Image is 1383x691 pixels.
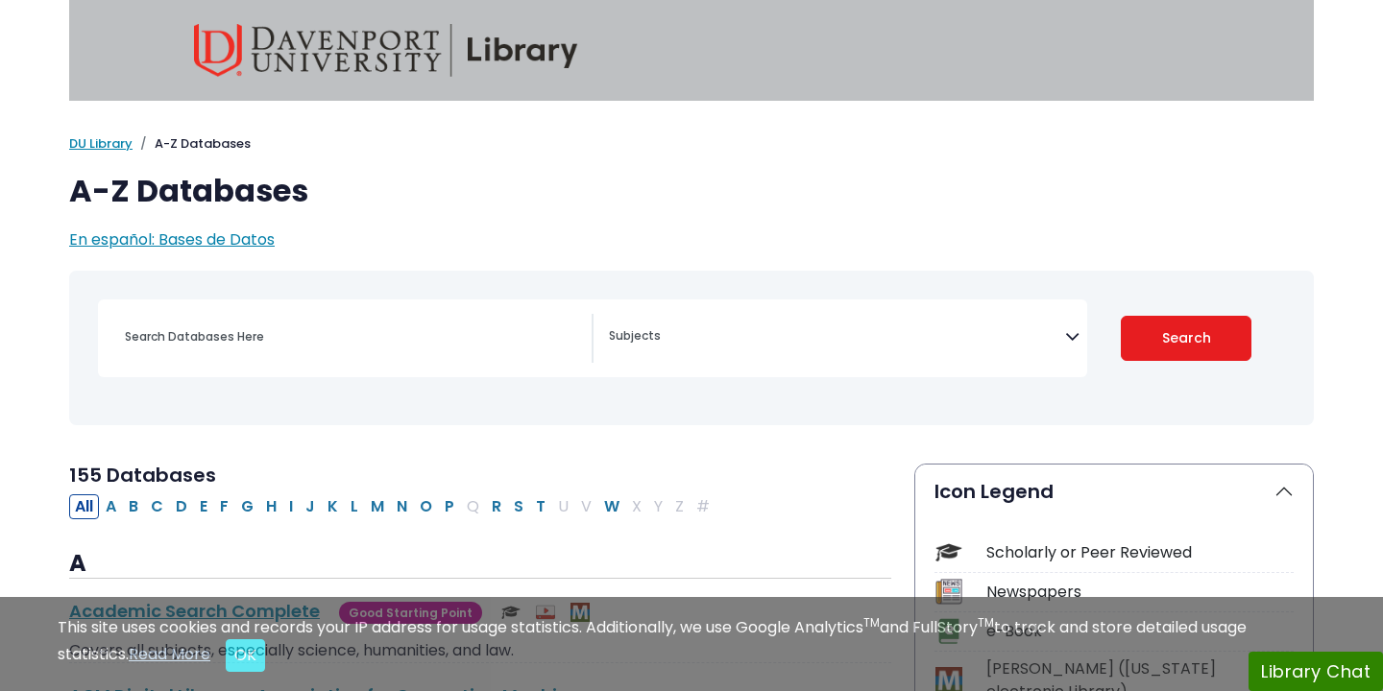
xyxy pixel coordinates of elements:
a: En español: Bases de Datos [69,228,275,250]
div: Alpha-list to filter by first letter of database name [69,494,717,516]
li: A-Z Databases [133,134,251,154]
button: Filter Results M [365,494,390,519]
textarea: Search [609,330,1065,345]
button: Filter Results A [100,494,122,519]
h1: A-Z Databases [69,173,1314,209]
button: Filter Results D [170,494,193,519]
button: Filter Results R [486,494,507,519]
button: Close [226,639,265,672]
button: All [69,494,99,519]
img: Davenport University Library [194,24,578,77]
button: Filter Results S [508,494,529,519]
button: Library Chat [1249,652,1383,691]
button: Filter Results L [345,494,364,519]
span: 155 Databases [69,462,216,488]
button: Filter Results J [300,494,321,519]
img: Icon Newspapers [935,579,961,605]
button: Filter Results F [214,494,234,519]
button: Submit for Search Results [1121,316,1252,361]
button: Filter Results P [439,494,460,519]
button: Filter Results E [194,494,213,519]
sup: TM [863,614,880,631]
div: Scholarly or Peer Reviewed [986,541,1294,564]
img: Icon Scholarly or Peer Reviewed [935,539,961,565]
button: Icon Legend [915,465,1313,518]
input: Search database by title or keyword [113,322,592,350]
div: Newspapers [986,581,1294,604]
button: Filter Results H [260,494,282,519]
button: Filter Results G [235,494,259,519]
button: Filter Results O [414,494,438,519]
a: Read More [129,643,210,665]
button: Filter Results T [530,494,551,519]
sup: TM [978,614,994,631]
button: Filter Results K [322,494,344,519]
button: Filter Results W [598,494,625,519]
button: Filter Results C [145,494,169,519]
button: Filter Results B [123,494,144,519]
nav: breadcrumb [69,134,1314,154]
nav: Search filters [69,271,1314,425]
button: Filter Results N [391,494,413,519]
button: Filter Results I [283,494,299,519]
a: DU Library [69,134,133,153]
div: This site uses cookies and records your IP address for usage statistics. Additionally, we use Goo... [58,616,1325,672]
h3: A [69,550,891,579]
